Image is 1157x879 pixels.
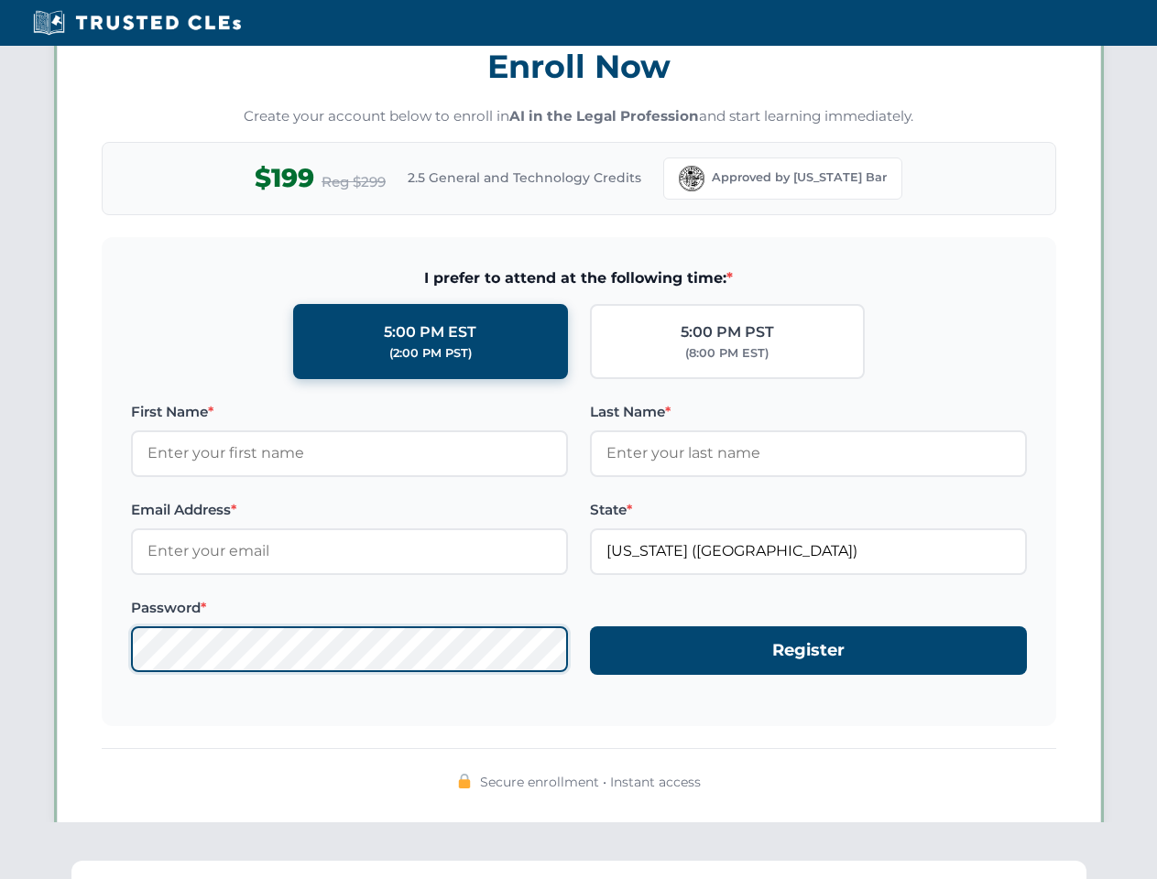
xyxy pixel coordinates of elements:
[131,430,568,476] input: Enter your first name
[131,499,568,521] label: Email Address
[590,430,1027,476] input: Enter your last name
[712,168,887,187] span: Approved by [US_STATE] Bar
[131,597,568,619] label: Password
[131,401,568,423] label: First Name
[322,171,386,193] span: Reg $299
[102,38,1056,95] h3: Enroll Now
[590,401,1027,423] label: Last Name
[590,528,1027,574] input: Florida (FL)
[457,774,472,788] img: 🔒
[131,528,568,574] input: Enter your email
[590,626,1027,675] button: Register
[509,107,699,125] strong: AI in the Legal Profession
[685,344,769,363] div: (8:00 PM EST)
[131,266,1027,290] span: I prefer to attend at the following time:
[480,772,701,792] span: Secure enrollment • Instant access
[389,344,472,363] div: (2:00 PM PST)
[255,157,314,199] span: $199
[27,9,246,37] img: Trusted CLEs
[384,320,476,344] div: 5:00 PM EST
[590,499,1027,521] label: State
[681,320,774,344] div: 5:00 PM PST
[679,166,704,191] img: Florida Bar
[102,106,1056,127] p: Create your account below to enroll in and start learning immediately.
[408,168,641,188] span: 2.5 General and Technology Credits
